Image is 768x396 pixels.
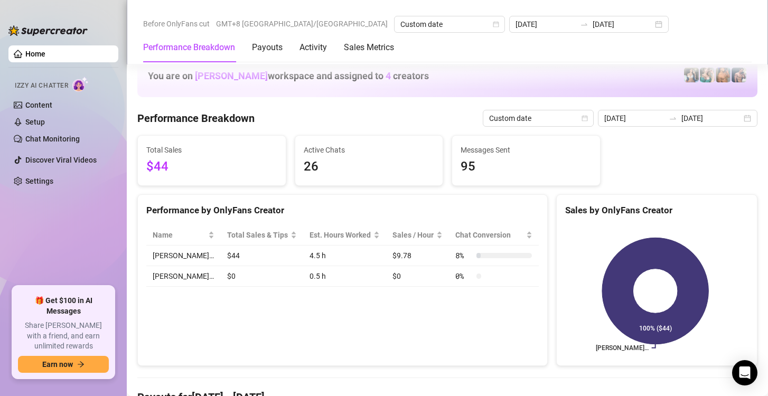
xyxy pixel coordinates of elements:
[303,246,386,266] td: 4.5 h
[146,157,277,177] span: $44
[493,21,499,27] span: calendar
[732,68,746,82] img: Axel
[77,361,85,368] span: arrow-right
[684,68,699,82] img: Katy
[516,18,576,30] input: Start date
[25,101,52,109] a: Content
[392,229,434,241] span: Sales / Hour
[304,157,435,177] span: 26
[25,118,45,126] a: Setup
[604,112,664,124] input: Start date
[18,296,109,316] span: 🎁 Get $100 in AI Messages
[580,20,588,29] span: swap-right
[596,344,649,352] text: [PERSON_NAME]…
[221,266,303,287] td: $0
[146,144,277,156] span: Total Sales
[386,70,391,81] span: 4
[400,16,499,32] span: Custom date
[449,225,539,246] th: Chat Conversion
[304,144,435,156] span: Active Chats
[25,50,45,58] a: Home
[25,135,80,143] a: Chat Monitoring
[143,41,235,54] div: Performance Breakdown
[216,16,388,32] span: GMT+8 [GEOGRAPHIC_DATA]/[GEOGRAPHIC_DATA]
[580,20,588,29] span: to
[195,70,268,81] span: [PERSON_NAME]
[143,16,210,32] span: Before OnlyFans cut
[25,177,53,185] a: Settings
[146,203,539,218] div: Performance by OnlyFans Creator
[669,114,677,122] span: swap-right
[489,110,587,126] span: Custom date
[593,18,653,30] input: End date
[732,360,757,385] div: Open Intercom Messenger
[303,266,386,287] td: 0.5 h
[221,246,303,266] td: $44
[700,68,715,82] img: Zaddy
[137,111,255,126] h4: Performance Breakdown
[681,112,742,124] input: End date
[455,250,472,261] span: 8 %
[669,114,677,122] span: to
[227,229,288,241] span: Total Sales & Tips
[15,81,68,91] span: Izzy AI Chatter
[252,41,283,54] div: Payouts
[153,229,206,241] span: Name
[455,270,472,282] span: 0 %
[310,229,371,241] div: Est. Hours Worked
[299,41,327,54] div: Activity
[221,225,303,246] th: Total Sales & Tips
[148,70,429,82] h1: You are on workspace and assigned to creators
[344,41,394,54] div: Sales Metrics
[716,68,730,82] img: JG
[25,156,97,164] a: Discover Viral Videos
[455,229,524,241] span: Chat Conversion
[146,246,221,266] td: [PERSON_NAME]…
[42,360,73,369] span: Earn now
[582,115,588,121] span: calendar
[8,25,88,36] img: logo-BBDzfeDw.svg
[565,203,748,218] div: Sales by OnlyFans Creator
[18,356,109,373] button: Earn nowarrow-right
[386,246,449,266] td: $9.78
[18,320,109,352] span: Share [PERSON_NAME] with a friend, and earn unlimited rewards
[72,77,89,92] img: AI Chatter
[146,225,221,246] th: Name
[386,266,449,287] td: $0
[386,225,449,246] th: Sales / Hour
[461,157,592,177] span: 95
[146,266,221,287] td: [PERSON_NAME]…
[461,144,592,156] span: Messages Sent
